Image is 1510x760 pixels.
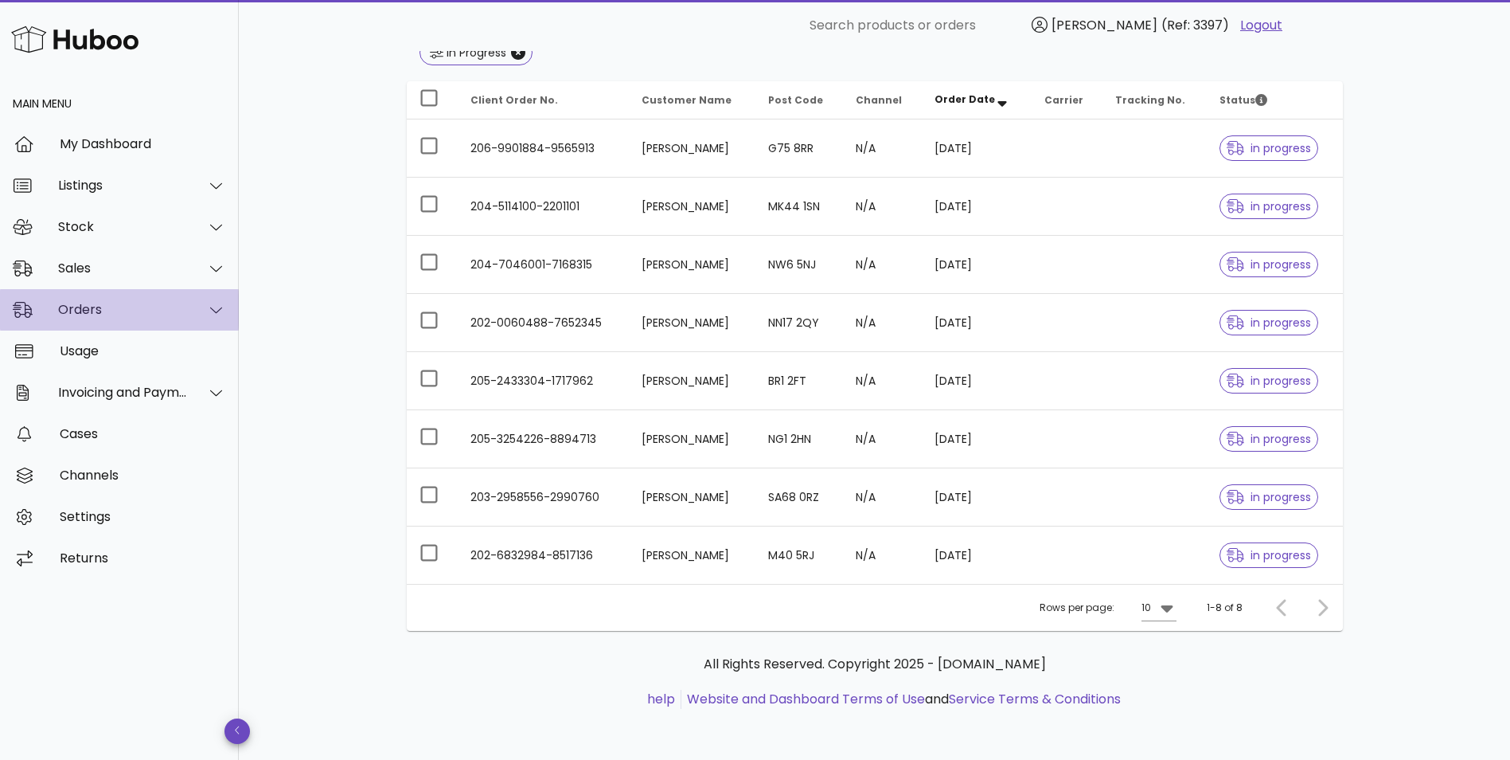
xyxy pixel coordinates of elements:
td: [DATE] [922,527,1032,584]
td: [PERSON_NAME] [629,468,755,527]
div: Orders [58,302,188,317]
td: N/A [843,236,922,294]
td: 202-0060488-7652345 [458,294,630,352]
span: in progress [1227,375,1311,386]
td: 204-7046001-7168315 [458,236,630,294]
td: N/A [843,468,922,527]
td: N/A [843,410,922,468]
span: Post Code [768,93,823,107]
td: [PERSON_NAME] [629,410,755,468]
td: N/A [843,527,922,584]
span: Status [1219,93,1267,107]
td: [PERSON_NAME] [629,352,755,410]
th: Customer Name [629,81,755,119]
td: 205-2433304-1717962 [458,352,630,410]
td: 202-6832984-8517136 [458,527,630,584]
td: [PERSON_NAME] [629,236,755,294]
td: [DATE] [922,178,1032,236]
div: Cases [60,426,226,441]
th: Post Code [755,81,844,119]
td: N/A [843,119,922,178]
div: Sales [58,261,188,276]
div: Listings [58,178,188,193]
td: SA68 0RZ [755,468,844,527]
td: [PERSON_NAME] [629,294,755,352]
div: 10Rows per page: [1141,595,1176,621]
th: Tracking No. [1102,81,1207,119]
td: [PERSON_NAME] [629,178,755,236]
td: 205-3254226-8894713 [458,410,630,468]
img: Huboo Logo [11,22,139,57]
a: help [647,690,675,708]
span: in progress [1227,201,1311,212]
td: [DATE] [922,352,1032,410]
td: G75 8RR [755,119,844,178]
th: Channel [843,81,922,119]
p: All Rights Reserved. Copyright 2025 - [DOMAIN_NAME] [419,655,1330,674]
td: [DATE] [922,410,1032,468]
td: NW6 5NJ [755,236,844,294]
td: N/A [843,352,922,410]
span: (Ref: 3397) [1161,16,1229,34]
td: MK44 1SN [755,178,844,236]
span: in progress [1227,259,1311,270]
span: in progress [1227,433,1311,445]
div: Returns [60,550,226,566]
span: in progress [1227,317,1311,328]
div: Usage [60,343,226,358]
th: Status [1207,81,1343,119]
div: Settings [60,509,226,524]
a: Logout [1240,16,1282,35]
a: Service Terms & Conditions [949,690,1121,708]
td: [DATE] [922,294,1032,352]
td: BR1 2FT [755,352,844,410]
div: Invoicing and Payments [58,385,188,400]
td: M40 5RJ [755,527,844,584]
span: in progress [1227,143,1311,154]
span: Customer Name [642,93,732,107]
span: Tracking No. [1115,93,1185,107]
span: Channel [856,93,902,107]
td: NN17 2QY [755,294,844,352]
td: [DATE] [922,468,1032,527]
td: [PERSON_NAME] [629,527,755,584]
span: Carrier [1044,93,1083,107]
td: 203-2958556-2990760 [458,468,630,527]
div: 10 [1141,601,1151,615]
span: Client Order No. [470,93,558,107]
td: [DATE] [922,119,1032,178]
div: Stock [58,219,188,234]
a: Website and Dashboard Terms of Use [687,690,925,708]
span: in progress [1227,492,1311,503]
div: Channels [60,468,226,483]
td: 204-5114100-2201101 [458,178,630,236]
div: Rows per page: [1040,585,1176,631]
span: in progress [1227,550,1311,561]
td: 206-9901884-9565913 [458,119,630,178]
span: [PERSON_NAME] [1052,16,1157,34]
td: [PERSON_NAME] [629,119,755,178]
td: N/A [843,178,922,236]
button: Close [511,45,525,60]
div: In Progress [443,45,506,61]
th: Carrier [1032,81,1102,119]
th: Order Date: Sorted descending. Activate to remove sorting. [922,81,1032,119]
td: N/A [843,294,922,352]
span: Order Date [934,92,995,106]
td: [DATE] [922,236,1032,294]
td: NG1 2HN [755,410,844,468]
li: and [681,690,1121,709]
div: My Dashboard [60,136,226,151]
th: Client Order No. [458,81,630,119]
div: 1-8 of 8 [1207,601,1243,615]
